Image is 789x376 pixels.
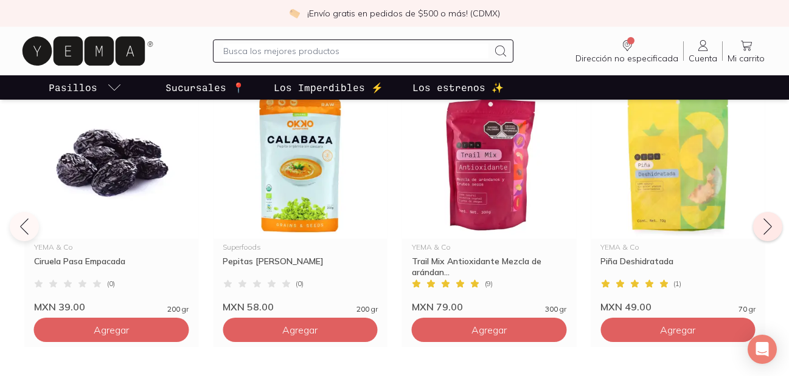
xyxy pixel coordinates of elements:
[723,38,770,64] a: Mi carrito
[289,8,300,19] img: check
[24,89,199,239] img: Ciruela Pasa Empacada
[223,44,488,58] input: Busca los mejores productos
[412,256,567,278] div: Trail Mix Antioxidante Mezcla de arándan...
[307,7,500,19] p: ¡Envío gratis en pedidos de $500 o más! (CDMX)
[296,280,304,287] span: ( 0 )
[34,301,85,313] span: MXN 39.00
[412,80,504,95] p: Los estrenos ✨
[167,306,189,313] span: 200 gr
[274,80,383,95] p: Los Imperdibles ⚡️
[223,301,274,313] span: MXN 58.00
[165,80,245,95] p: Sucursales 📍
[673,280,681,287] span: ( 1 )
[485,280,493,287] span: ( 9 )
[49,80,97,95] p: Pasillos
[591,89,765,313] a: Piña deshidratadaYEMA & CoPiña Deshidratada(1)MXN 49.0070 gr
[223,318,378,342] button: Agregar
[600,244,756,251] div: YEMA & Co
[107,280,115,287] span: ( 0 )
[34,318,189,342] button: Agregar
[591,89,765,239] img: Piña deshidratada
[34,256,189,278] div: Ciruela Pasa Empacada
[213,89,388,239] img: Pepitas De Calabaza OKKO
[402,89,577,239] img: Trail Mix Antioxidante Mezcla de arándanos y frutos secos 300g
[471,324,507,336] span: Agregar
[739,306,756,313] span: 70 gr
[412,301,463,313] span: MXN 79.00
[600,301,652,313] span: MXN 49.00
[213,89,388,313] a: Pepitas De Calabaza OKKOSuperfoodsPepitas [PERSON_NAME](0)MXN 58.00200 gr
[34,244,189,251] div: YEMA & Co
[223,244,378,251] div: Superfoods
[412,244,567,251] div: YEMA & Co
[163,75,247,100] a: Sucursales 📍
[24,89,199,313] a: Ciruela Pasa EmpacadaYEMA & CoCiruela Pasa Empacada(0)MXN 39.00200 gr
[46,75,124,100] a: pasillo-todos-link
[748,335,777,364] div: Open Intercom Messenger
[271,75,386,100] a: Los Imperdibles ⚡️
[545,306,566,313] span: 300 gr
[728,53,765,64] span: Mi carrito
[223,256,378,278] div: Pepitas [PERSON_NAME]
[600,318,756,342] button: Agregar
[600,256,756,278] div: Piña Deshidratada
[402,89,577,313] a: Trail Mix Antioxidante Mezcla de arándanos y frutos secos 300gYEMA & CoTrail Mix Antioxidante Mez...
[575,53,678,64] span: Dirección no especificada
[689,53,717,64] span: Cuenta
[94,324,129,336] span: Agregar
[684,38,722,64] a: Cuenta
[660,324,695,336] span: Agregar
[410,75,506,100] a: Los estrenos ✨
[356,306,378,313] span: 200 gr
[412,318,567,342] button: Agregar
[571,38,683,64] a: Dirección no especificada
[282,324,318,336] span: Agregar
